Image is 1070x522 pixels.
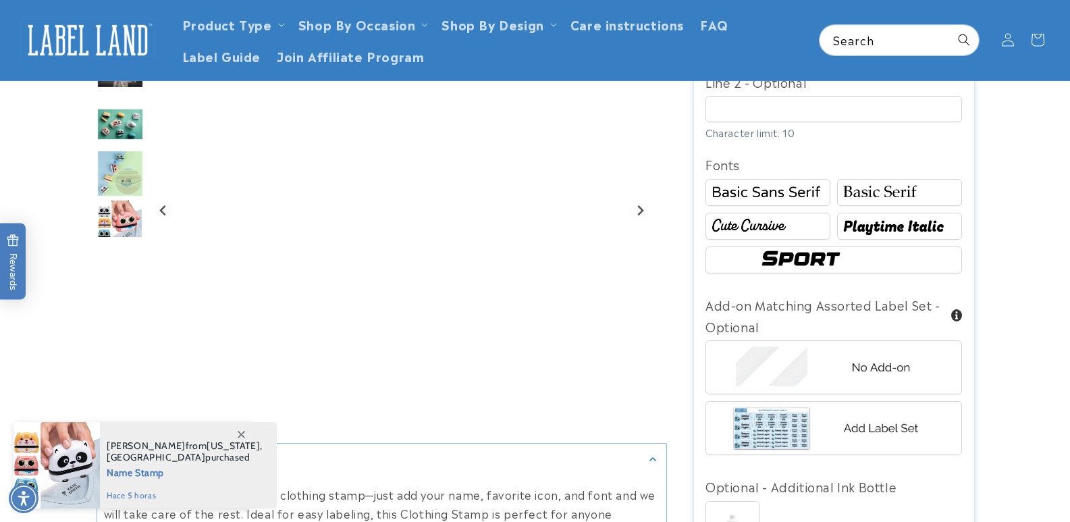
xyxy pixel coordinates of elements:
[107,451,205,463] span: [GEOGRAPHIC_DATA]
[16,14,161,66] a: Label Land
[97,150,144,197] img: null
[97,150,144,197] div: Go to slide 5
[174,8,290,40] summary: Product Type
[207,440,260,452] span: [US_STATE]
[7,234,20,290] span: Rewards
[97,101,144,148] div: Go to slide 4
[97,444,666,474] summary: Description
[182,15,272,33] a: Product Type
[97,199,143,246] img: null
[442,15,543,33] a: Shop By Design
[570,16,684,32] span: Care instructions
[949,25,979,55] button: Search
[107,440,263,463] span: from , purchased
[700,16,728,32] span: FAQ
[155,202,173,220] button: Previous slide
[277,48,424,63] span: Join Affiliate Program
[935,464,1056,508] iframe: Gorgias live chat messenger
[290,8,434,40] summary: Shop By Occasion
[107,490,263,502] span: hace 5 horas
[182,48,261,63] span: Label Guide
[433,8,562,40] summary: Shop By Design
[692,8,737,40] a: FAQ
[705,294,962,338] div: Add-on Matching Assorted Label Set - Optional
[728,402,939,454] img: Add Label Set
[728,341,939,394] img: No Add-on
[107,440,186,452] span: [PERSON_NAME]
[269,40,432,72] a: Join Affiliate Program
[631,202,649,220] button: Next slide
[705,126,962,140] div: Character limit: 10
[705,71,962,93] label: Line 2 - Optional
[107,463,263,480] span: Name Stamp
[562,8,692,40] a: Care instructions
[97,199,144,246] div: Go to slide 6
[9,484,38,513] div: Accessibility Menu
[174,40,269,72] a: Label Guide
[298,16,416,32] span: Shop By Occasion
[97,108,144,140] img: null
[705,475,962,497] div: Optional - Additional Ink Bottle
[705,153,962,175] div: Fonts
[20,19,155,61] img: Label Land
